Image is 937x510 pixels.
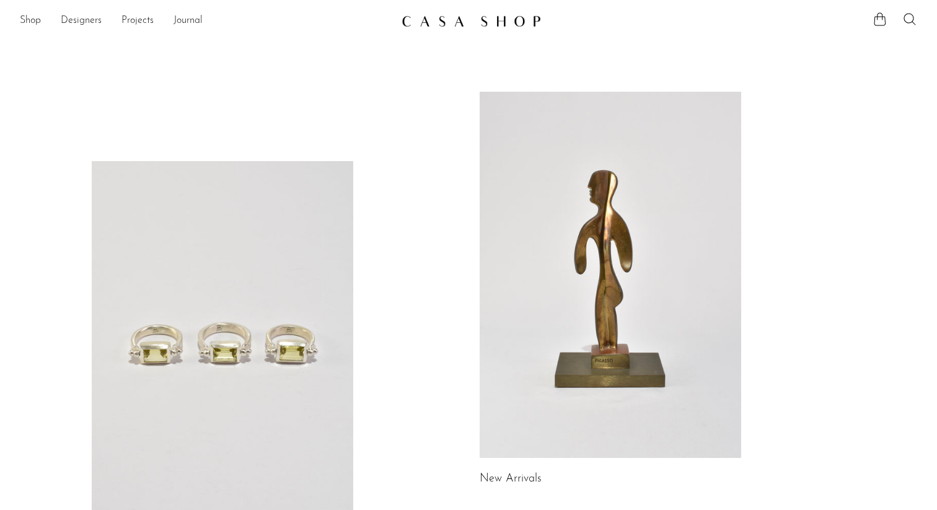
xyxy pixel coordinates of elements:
[20,11,392,32] ul: NEW HEADER MENU
[480,473,542,485] a: New Arrivals
[20,13,41,29] a: Shop
[121,13,154,29] a: Projects
[20,11,392,32] nav: Desktop navigation
[61,13,102,29] a: Designers
[174,13,203,29] a: Journal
